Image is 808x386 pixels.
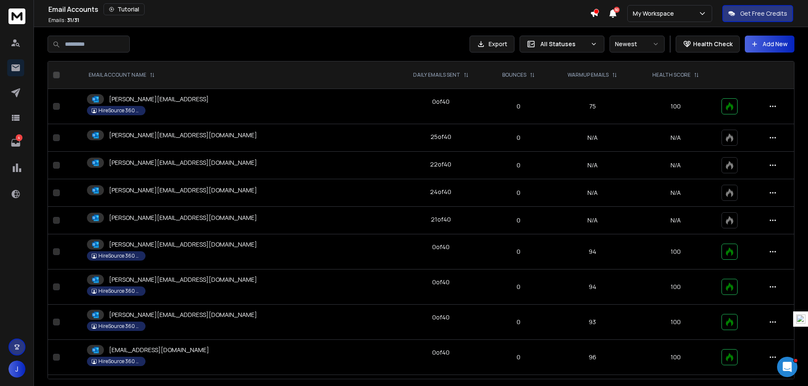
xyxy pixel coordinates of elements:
button: Newest [609,36,665,53]
td: 100 [635,269,716,305]
p: 0 [492,161,545,169]
td: 94 [550,269,635,305]
p: HEALTH SCORE [652,72,691,78]
td: 94 [550,234,635,269]
iframe: Intercom live chat [777,357,797,377]
div: 0 of 40 [432,243,450,251]
p: HireSource 360 BD [98,358,141,365]
p: N/A [640,161,711,169]
p: My Workspace [633,9,677,18]
p: 0 [492,189,545,197]
p: 0 [492,216,545,225]
td: 100 [635,89,716,124]
p: Health Check [693,40,733,48]
td: 100 [635,305,716,340]
p: [EMAIL_ADDRESS][DOMAIN_NAME] [109,346,209,354]
p: Get Free Credits [740,9,787,18]
div: 0 of 40 [432,278,450,286]
div: EMAIL ACCOUNT NAME [89,72,155,78]
td: 100 [635,234,716,269]
p: [PERSON_NAME][EMAIL_ADDRESS] [109,95,209,103]
p: HireSource 360 BD [98,288,141,294]
button: Get Free Credits [722,5,793,22]
p: WARMUP EMAILS [568,72,609,78]
p: [PERSON_NAME][EMAIL_ADDRESS][DOMAIN_NAME] [109,186,257,194]
div: 22 of 40 [430,160,451,169]
p: BOUNCES [502,72,526,78]
p: [PERSON_NAME][EMAIL_ADDRESS][DOMAIN_NAME] [109,131,257,139]
div: 0 of 40 [432,97,450,106]
td: N/A [550,207,635,234]
button: J [8,361,25,378]
p: HireSource 360 BD [98,107,141,114]
p: 0 [492,318,545,326]
p: [PERSON_NAME][EMAIL_ADDRESS][DOMAIN_NAME] [109,275,257,284]
div: 24 of 40 [430,188,451,196]
p: All Statuses [540,40,587,48]
td: 100 [635,340,716,375]
td: 75 [550,89,635,124]
td: 96 [550,340,635,375]
div: Email Accounts [48,3,590,15]
p: N/A [640,189,711,197]
p: Emails : [48,17,79,24]
a: 4 [7,134,24,151]
td: N/A [550,179,635,207]
button: Export [470,36,514,53]
p: [PERSON_NAME][EMAIL_ADDRESS][DOMAIN_NAME] [109,311,257,319]
button: Tutorial [103,3,145,15]
p: 0 [492,133,545,142]
p: 0 [492,353,545,361]
button: Health Check [676,36,740,53]
td: 93 [550,305,635,340]
p: [PERSON_NAME][EMAIL_ADDRESS][DOMAIN_NAME] [109,158,257,167]
p: 0 [492,283,545,291]
div: 21 of 40 [431,215,451,224]
p: 0 [492,247,545,256]
span: 31 / 31 [67,17,79,24]
div: 0 of 40 [432,348,450,357]
p: HireSource 360 BD [98,323,141,330]
div: 25 of 40 [431,133,451,141]
p: [PERSON_NAME][EMAIL_ADDRESS][DOMAIN_NAME] [109,214,257,222]
td: N/A [550,124,635,152]
p: HireSource 360 BD [98,253,141,259]
p: N/A [640,133,711,142]
p: DAILY EMAILS SENT [413,72,460,78]
p: N/A [640,216,711,225]
td: N/A [550,152,635,179]
p: 4 [16,134,22,141]
div: 0 of 40 [432,313,450,322]
span: 50 [614,7,620,13]
button: Add New [745,36,794,53]
p: [PERSON_NAME][EMAIL_ADDRESS][DOMAIN_NAME] [109,240,257,249]
p: 0 [492,102,545,111]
